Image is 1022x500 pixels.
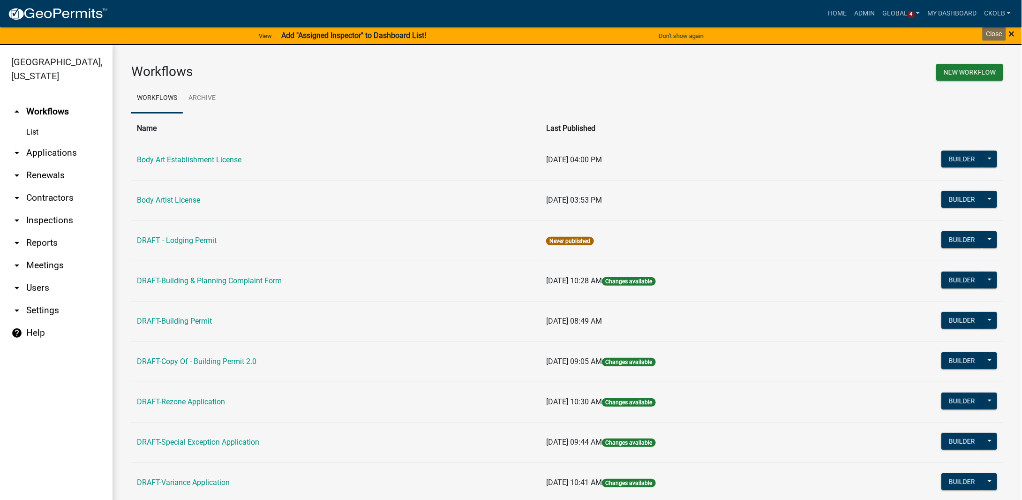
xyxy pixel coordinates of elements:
i: help [11,327,23,339]
button: Builder [941,191,983,208]
a: View [255,28,276,44]
th: Name [131,117,541,140]
button: Builder [941,231,983,248]
span: 4 [908,11,915,18]
a: DRAFT-Variance Application [137,478,230,487]
button: Builder [941,312,983,329]
span: Never published [546,237,594,245]
i: arrow_drop_down [11,305,23,316]
i: arrow_drop_down [11,147,23,159]
i: arrow_drop_down [11,260,23,271]
a: DRAFT - Lodging Permit [137,236,217,245]
button: New Workflow [936,64,1003,81]
i: arrow_drop_down [11,192,23,204]
a: Global4 [879,5,924,23]
a: Workflows [131,83,183,114]
a: Home [825,5,851,23]
strong: Add "Assigned Inspector" to Dashboard List! [281,31,426,40]
span: [DATE] 09:05 AM [546,357,602,366]
a: DRAFT-Building & Planning Complaint Form [137,276,282,285]
span: Changes available [602,277,655,286]
span: × [1009,27,1015,40]
i: arrow_drop_up [11,106,23,117]
th: Last Published [541,117,836,140]
span: Changes available [602,439,655,447]
a: DRAFT-Copy Of - Building Permit 2.0 [137,357,256,366]
span: Changes available [602,479,655,487]
a: DRAFT-Special Exception Application [137,438,259,447]
a: ckolb [980,5,1014,23]
a: Body Art Establishment License [137,155,241,164]
i: arrow_drop_down [11,215,23,226]
span: [DATE] 08:49 AM [546,317,602,326]
span: [DATE] 03:53 PM [546,196,602,205]
span: [DATE] 10:30 AM [546,397,602,406]
button: Builder [941,352,983,369]
span: [DATE] 09:44 AM [546,438,602,447]
span: [DATE] 10:28 AM [546,276,602,285]
span: [DATE] 10:41 AM [546,478,602,487]
a: Body Artist License [137,196,200,205]
a: DRAFT-Building Permit [137,317,212,326]
button: Don't show again [655,28,707,44]
span: Changes available [602,358,655,366]
a: My Dashboard [924,5,980,23]
span: [DATE] 04:00 PM [546,155,602,164]
button: Builder [941,151,983,167]
button: Builder [941,272,983,288]
button: Builder [941,433,983,450]
h3: Workflows [131,64,560,80]
span: Changes available [602,398,655,407]
button: Close [1009,28,1015,39]
div: Close [983,27,1006,41]
i: arrow_drop_down [11,237,23,249]
i: arrow_drop_down [11,282,23,294]
i: arrow_drop_down [11,170,23,181]
a: Admin [851,5,879,23]
button: Builder [941,393,983,409]
a: DRAFT-Rezone Application [137,397,225,406]
a: Archive [183,83,221,114]
button: Builder [941,473,983,490]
